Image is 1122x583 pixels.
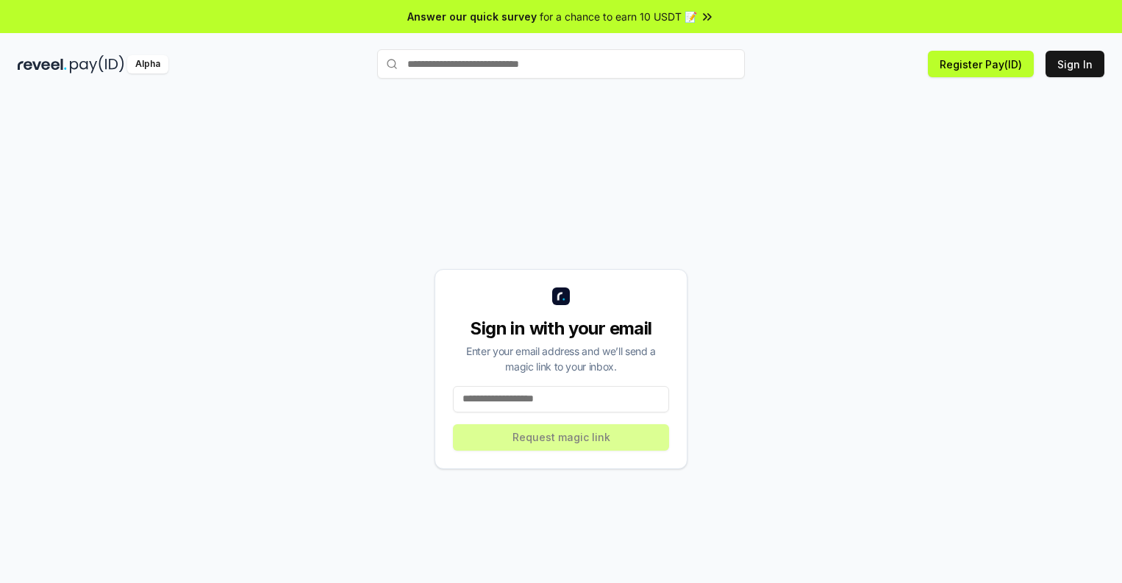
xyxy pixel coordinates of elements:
div: Alpha [127,55,168,74]
button: Register Pay(ID) [928,51,1034,77]
span: for a chance to earn 10 USDT 📝 [540,9,697,24]
img: logo_small [552,287,570,305]
div: Enter your email address and we’ll send a magic link to your inbox. [453,343,669,374]
div: Sign in with your email [453,317,669,340]
img: reveel_dark [18,55,67,74]
button: Sign In [1046,51,1104,77]
img: pay_id [70,55,124,74]
span: Answer our quick survey [407,9,537,24]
